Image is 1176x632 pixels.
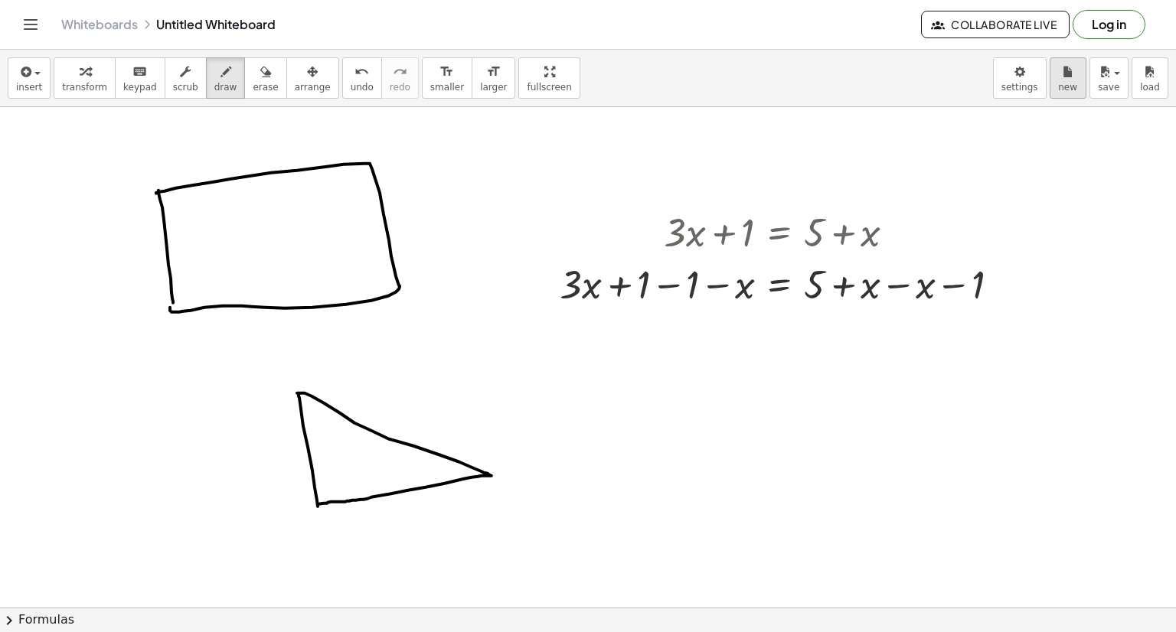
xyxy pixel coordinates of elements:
[921,11,1070,38] button: Collaborate Live
[993,57,1047,99] button: settings
[165,57,207,99] button: scrub
[173,82,198,93] span: scrub
[54,57,116,99] button: transform
[62,82,107,93] span: transform
[354,63,369,81] i: undo
[244,57,286,99] button: erase
[430,82,464,93] span: smaller
[1089,57,1129,99] button: save
[351,82,374,93] span: undo
[1073,10,1145,39] button: Log in
[472,57,515,99] button: format_sizelarger
[123,82,157,93] span: keypad
[206,57,246,99] button: draw
[1132,57,1168,99] button: load
[1098,82,1119,93] span: save
[1140,82,1160,93] span: load
[115,57,165,99] button: keyboardkeypad
[439,63,454,81] i: format_size
[342,57,382,99] button: undoundo
[934,18,1057,31] span: Collaborate Live
[381,57,419,99] button: redoredo
[422,57,472,99] button: format_sizesmaller
[393,63,407,81] i: redo
[8,57,51,99] button: insert
[527,82,571,93] span: fullscreen
[518,57,580,99] button: fullscreen
[486,63,501,81] i: format_size
[18,12,43,37] button: Toggle navigation
[253,82,278,93] span: erase
[480,82,507,93] span: larger
[132,63,147,81] i: keyboard
[1058,82,1077,93] span: new
[286,57,339,99] button: arrange
[214,82,237,93] span: draw
[61,17,138,32] a: Whiteboards
[295,82,331,93] span: arrange
[1050,57,1086,99] button: new
[1001,82,1038,93] span: settings
[16,82,42,93] span: insert
[390,82,410,93] span: redo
